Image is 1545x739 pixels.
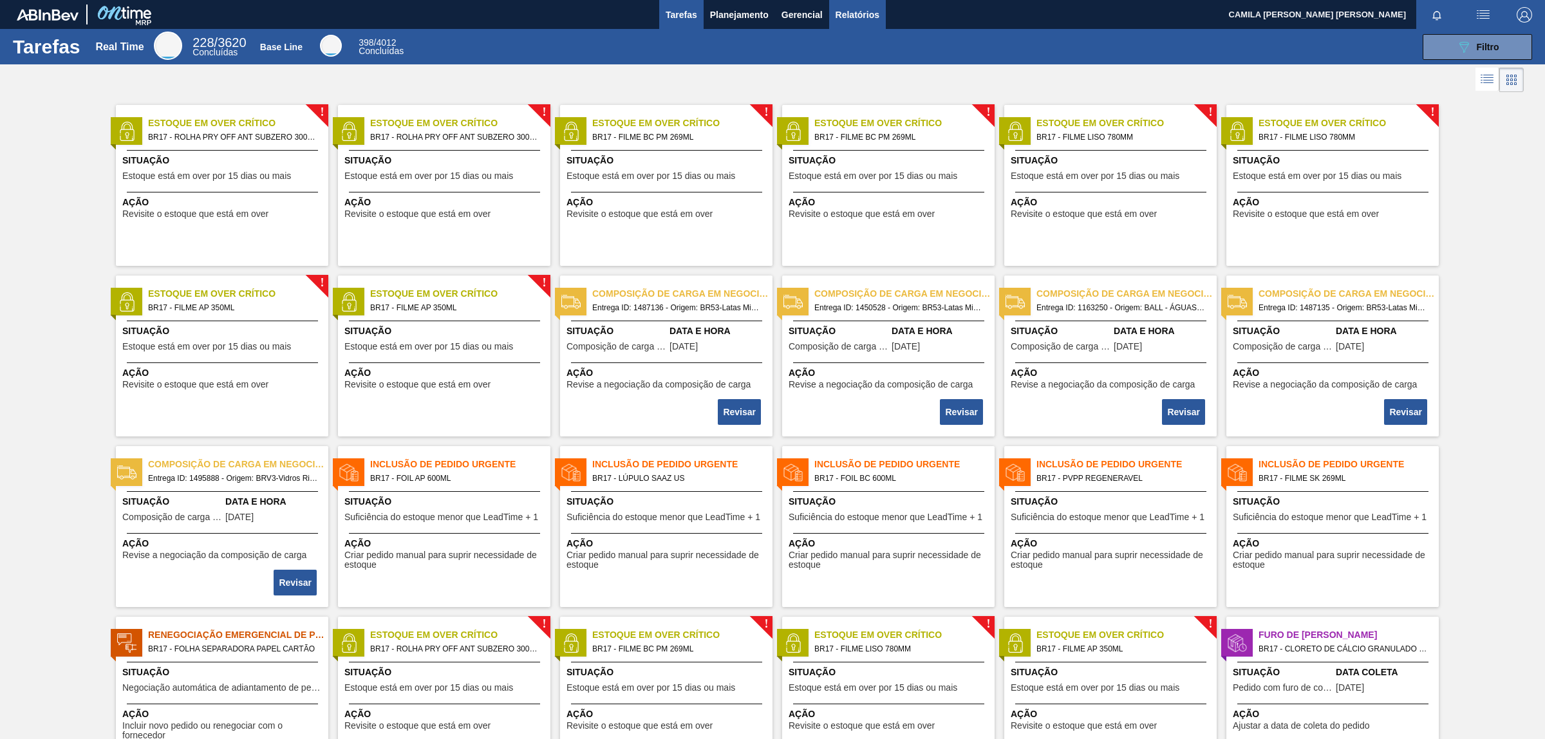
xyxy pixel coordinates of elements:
[719,398,762,426] div: Completar tarefa: 29927587
[1259,628,1439,642] span: Furo de Coleta
[192,37,246,57] div: Real Time
[789,209,935,219] span: Revisite o estoque que está em over
[117,122,136,141] img: status
[339,292,359,312] img: status
[359,37,373,48] span: 398
[1208,108,1212,117] span: !
[1475,68,1499,92] div: Visão em Lista
[1011,196,1213,209] span: Ação
[1499,68,1524,92] div: Visão em Cards
[1384,399,1427,425] button: Revisar
[783,122,803,141] img: status
[1259,458,1439,471] span: Inclusão de Pedido Urgente
[1385,398,1428,426] div: Completar tarefa: 29927730
[122,495,222,509] span: Situação
[370,301,540,315] span: BR17 - FILME AP 350ML
[1259,642,1428,656] span: BR17 - CLORETO DE CÁLCIO GRANULADO Pedido - 2016882
[592,471,762,485] span: BR17 - LÚPULO SAAZ US
[1228,292,1247,312] img: status
[892,324,991,338] span: Data e Hora
[566,209,713,219] span: Revisite o estoque que está em over
[1336,666,1436,679] span: Data Coleta
[1036,287,1217,301] span: Composição de carga em negociação
[1011,707,1213,721] span: Ação
[122,196,325,209] span: Ação
[339,122,359,141] img: status
[320,108,324,117] span: !
[1036,471,1206,485] span: BR17 - PVPP REGENERAVEL
[1233,171,1401,181] span: Estoque está em over por 15 dias ou mais
[359,46,404,56] span: Concluídas
[1011,171,1179,181] span: Estoque está em over por 15 dias ou mais
[814,130,984,144] span: BR17 - FILME BC PM 269ML
[814,471,984,485] span: BR17 - FOIL BC 600ML
[789,721,935,731] span: Revisite o estoque que está em over
[1259,287,1439,301] span: Composição de carga em negociação
[122,537,325,550] span: Ação
[370,130,540,144] span: BR17 - ROLHA PRY OFF ANT SUBZERO 300ML
[192,47,238,57] span: Concluídas
[1259,117,1439,130] span: Estoque em Over Crítico
[320,278,324,288] span: !
[1233,550,1436,570] span: Criar pedido manual para suprir necessidade de estoque
[148,458,328,471] span: Composição de carga em negociação
[789,707,991,721] span: Ação
[814,642,984,656] span: BR17 - FILME LISO 780MM
[1233,666,1333,679] span: Situação
[1233,324,1333,338] span: Situação
[783,463,803,482] img: status
[370,458,550,471] span: Inclusão de Pedido Urgente
[1036,458,1217,471] span: Inclusão de Pedido Urgente
[1259,301,1428,315] span: Entrega ID: 1487135 - Origem: BR53-Latas Minas - Destino: BR17
[260,42,303,52] div: Base Line
[836,7,879,23] span: Relatórios
[1233,154,1436,167] span: Situação
[592,287,772,301] span: Composição de carga em negociação
[344,154,547,167] span: Situação
[17,9,79,21] img: TNhmsLtSVTkK8tSr43FrP2fwEKptu5GPRR3wAAAABJRU5ErkJggg==
[566,512,760,522] span: Suficiência do estoque menor que LeadTime + 1
[566,550,769,570] span: Criar pedido manual para suprir necessidade de estoque
[941,398,984,426] div: Completar tarefa: 29927588
[95,41,144,53] div: Real Time
[344,707,547,721] span: Ação
[764,108,768,117] span: !
[122,324,325,338] span: Situação
[148,287,328,301] span: Estoque em Over Crítico
[592,117,772,130] span: Estoque em Over Crítico
[1336,683,1364,693] span: 29/08/2025
[122,380,268,389] span: Revisite o estoque que está em over
[1006,633,1025,653] img: status
[359,39,404,55] div: Base Line
[986,108,990,117] span: !
[1036,130,1206,144] span: BR17 - FILME LISO 780MM
[122,366,325,380] span: Ação
[370,628,550,642] span: Estoque em Over Crítico
[1011,666,1213,679] span: Situação
[344,550,547,570] span: Criar pedido manual para suprir necessidade de estoque
[789,366,991,380] span: Ação
[1114,342,1142,351] span: 23/04/2023,
[592,458,772,471] span: Inclusão de Pedido Urgente
[1233,721,1370,731] span: Ajustar a data de coleta do pedido
[1006,463,1025,482] img: status
[275,568,318,597] div: Completar tarefa: 29927771
[1259,130,1428,144] span: BR17 - FILME LISO 780MM
[789,512,982,522] span: Suficiência do estoque menor que LeadTime + 1
[1336,324,1436,338] span: Data e Hora
[789,666,991,679] span: Situação
[1036,628,1217,642] span: Estoque em Over Crítico
[1517,7,1532,23] img: Logout
[344,209,491,219] span: Revisite o estoque que está em over
[154,32,182,60] div: Real Time
[1011,512,1204,522] span: Suficiência do estoque menor que LeadTime + 1
[344,171,513,181] span: Estoque está em over por 15 dias ou mais
[566,154,769,167] span: Situação
[122,707,325,721] span: Ação
[122,550,306,560] span: Revise a negociação da composição de carga
[814,287,995,301] span: Composição de carga em negociação
[122,512,222,522] span: Composição de carga em negociação
[814,628,995,642] span: Estoque em Over Crítico
[122,683,325,693] span: Negociação automática de adiantamento de pedido recusada pelo fornecedor
[566,380,751,389] span: Revise a negociação da composição de carga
